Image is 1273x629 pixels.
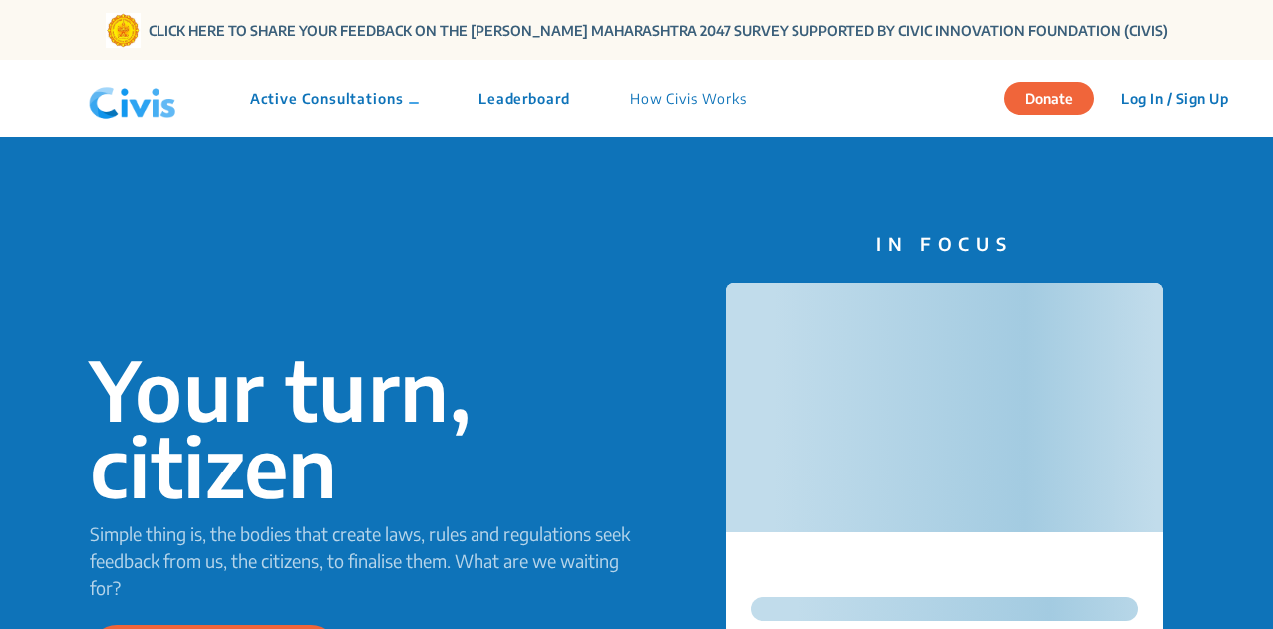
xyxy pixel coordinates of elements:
[81,69,184,129] img: navlogo.png
[1109,83,1241,114] button: Log In / Sign Up
[106,13,141,48] img: Gom Logo
[90,351,637,504] p: Your turn, citizen
[1004,87,1109,107] a: Donate
[149,20,1168,41] a: CLICK HERE TO SHARE YOUR FEEDBACK ON THE [PERSON_NAME] MAHARASHTRA 2047 SURVEY SUPPORTED BY CIVIC...
[1004,82,1094,115] button: Donate
[726,230,1163,257] p: IN FOCUS
[90,520,637,601] p: Simple thing is, the bodies that create laws, rules and regulations seek feedback from us, the ci...
[250,88,419,109] p: Active Consultations
[630,88,747,109] p: How Civis Works
[478,88,570,109] p: Leaderboard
